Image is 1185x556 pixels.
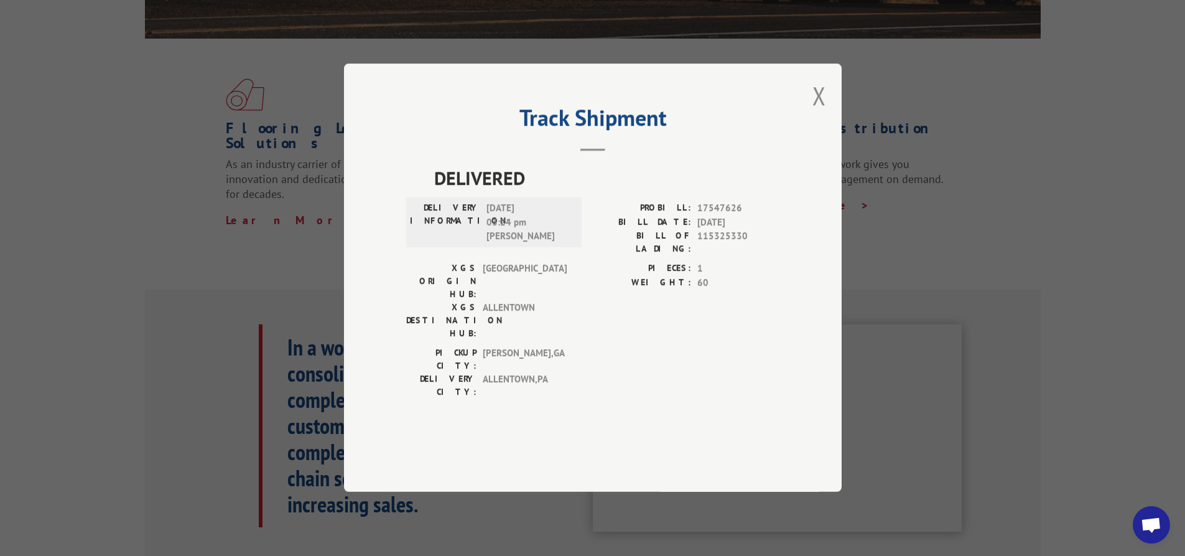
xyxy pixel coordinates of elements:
[697,262,779,276] span: 1
[406,109,779,133] h2: Track Shipment
[593,202,691,216] label: PROBILL:
[483,347,567,373] span: [PERSON_NAME] , GA
[593,215,691,230] label: BILL DATE:
[486,202,570,244] span: [DATE] 03:24 pm [PERSON_NAME]
[406,301,476,341] label: XGS DESTINATION HUB:
[434,164,779,192] span: DELIVERED
[406,347,476,373] label: PICKUP CITY:
[697,215,779,230] span: [DATE]
[406,373,476,399] label: DELIVERY CITY:
[593,276,691,290] label: WEIGHT:
[593,262,691,276] label: PIECES:
[697,276,779,290] span: 60
[406,262,476,301] label: XGS ORIGIN HUB:
[410,202,480,244] label: DELIVERY INFORMATION:
[1133,506,1170,544] div: Open chat
[483,262,567,301] span: [GEOGRAPHIC_DATA]
[812,79,826,112] button: Close modal
[483,373,567,399] span: ALLENTOWN , PA
[697,230,779,256] span: 115325330
[697,202,779,216] span: 17547626
[483,301,567,341] span: ALLENTOWN
[593,230,691,256] label: BILL OF LADING:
